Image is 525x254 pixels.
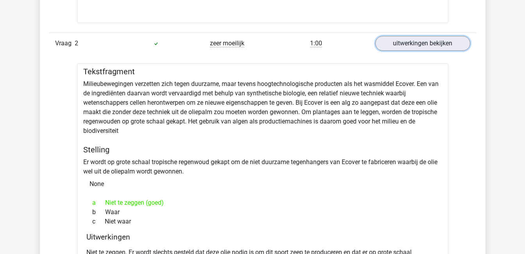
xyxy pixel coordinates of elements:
[92,207,105,217] span: b
[310,39,322,47] span: 1:00
[83,145,442,154] h5: Stelling
[55,39,75,48] span: Vraag
[86,198,439,207] div: Niet te zeggen (goed)
[92,198,105,207] span: a
[86,217,439,226] div: Niet waar
[86,233,439,241] h4: Uitwerkingen
[86,207,439,217] div: Waar
[83,67,442,76] h5: Tekstfragment
[92,217,105,226] span: c
[75,39,78,47] span: 2
[83,176,442,192] div: None
[210,39,244,47] span: zeer moeilijk
[375,36,470,51] a: uitwerkingen bekijken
